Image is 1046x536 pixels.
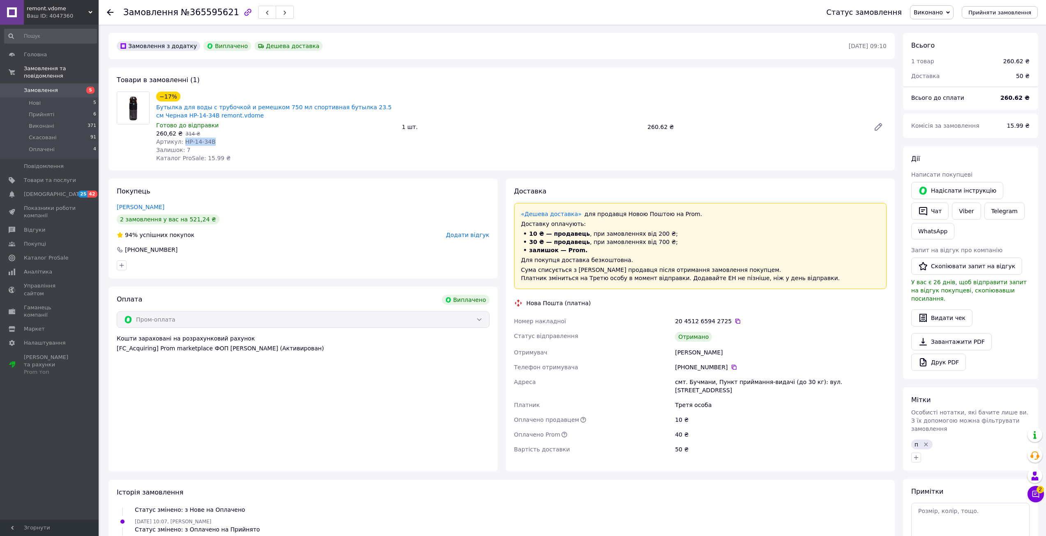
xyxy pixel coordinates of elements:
div: Ваш ID: 4047360 [27,12,99,20]
li: , при замовленнях від 200 ₴; [521,230,880,238]
span: залишок — Prom. [529,247,588,253]
span: Товари в замовленні (1) [117,76,200,84]
span: 5 [93,99,96,107]
div: [PERSON_NAME] [673,345,888,360]
span: 42 [88,191,97,198]
b: 260.62 ₴ [1000,94,1030,101]
span: Управління сайтом [24,282,76,297]
input: Пошук [4,29,97,44]
span: Показники роботи компанії [24,205,76,219]
span: Замовлення [24,87,58,94]
span: Скасовані [29,134,57,141]
span: Налаштування [24,339,66,347]
li: , при замовленнях від 700 ₴; [521,238,880,246]
span: Виконані [29,122,54,130]
div: Prom топ [24,368,76,376]
span: У вас є 26 днів, щоб відправити запит на відгук покупцеві, скопіювавши посилання. [911,279,1027,302]
span: Оплачено Prom [514,431,561,438]
span: Артикул: HP-14-34B [156,138,216,145]
button: Видати чек [911,309,972,327]
span: remont.vdome [27,5,88,12]
span: Головна [24,51,47,58]
span: [DEMOGRAPHIC_DATA] [24,191,85,198]
div: Третя особа [673,398,888,412]
span: Вартість доставки [514,446,570,453]
span: Особисті нотатки, які бачите лише ви. З їх допомогою можна фільтрувати замовлення [911,409,1028,432]
span: Прийняті [29,111,54,118]
span: Залишок: 7 [156,147,191,153]
span: Всього [911,41,935,49]
div: Повернутися назад [107,8,113,16]
div: Статус змінено: з Оплачено на Прийнято [135,525,260,534]
span: 1 товар [911,58,934,64]
span: 260,62 ₴ [156,130,182,137]
div: Статус змінено: з Нове на Оплачено [135,506,245,514]
span: Замовлення [123,7,178,17]
span: Каталог ProSale [24,254,68,262]
span: 314 ₴ [185,131,200,137]
a: Telegram [984,202,1025,220]
div: 20 4512 6594 2725 [675,317,887,325]
span: Товари та послуги [24,177,76,184]
button: Надіслати інструкцію [911,182,1003,199]
div: [PHONE_NUMBER] [124,246,178,254]
span: Історія замовлення [117,488,183,496]
span: Дії [911,155,920,163]
span: Оплата [117,295,142,303]
div: [PHONE_NUMBER] [675,363,887,371]
a: Друк PDF [911,354,966,371]
div: 50 ₴ [673,442,888,457]
span: Каталог ProSale: 15.99 ₴ [156,155,231,161]
span: Написати покупцеві [911,171,972,178]
span: 5 [86,87,95,94]
a: [PERSON_NAME] [117,204,164,210]
div: Замовлення з додатку [117,41,200,51]
time: [DATE] 09:10 [849,43,887,49]
div: 10 ₴ [673,412,888,427]
span: Додати відгук [446,232,489,238]
button: Прийняти замовлення [962,6,1038,18]
span: 4 [93,146,96,153]
div: успішних покупок [117,231,194,239]
span: Покупці [24,240,46,248]
a: Редагувати [870,119,887,135]
span: Відгуки [24,226,45,234]
div: Отримано [675,332,712,342]
a: Бутылка для воды с трубочкой и ремешком 750 мл спортивная бутылка 23.5 см Черная HP-14-34B remont... [156,104,392,119]
button: Чат з покупцем2 [1028,486,1044,502]
div: Дешева доставка [254,41,323,51]
span: Готово до відправки [156,122,219,129]
span: Платник [514,402,540,408]
span: Оплачені [29,146,55,153]
span: Прийняти замовлення [968,9,1031,16]
span: [PERSON_NAME] та рахунки [24,354,76,376]
div: для продавця Новою Поштою на Prom. [521,210,880,218]
span: Статус відправлення [514,333,578,339]
span: Маркет [24,325,45,333]
span: 6 [93,111,96,118]
span: 10 ₴ — продавець [529,230,590,237]
span: 371 [88,122,96,130]
span: Гаманець компанії [24,304,76,319]
span: 94% [125,232,138,238]
img: Бутылка для воды с трубочкой и ремешком 750 мл спортивная бутылка 23.5 см Черная HP-14-34B remont... [117,92,149,124]
span: Доставка [911,73,940,79]
span: Оплачено продавцем [514,416,580,423]
span: Примітки [911,488,943,495]
span: Замовлення та повідомлення [24,65,99,80]
span: Всього до сплати [911,94,964,101]
div: 260.62 ₴ [644,121,867,133]
div: −17% [156,92,180,101]
div: [FC_Acquiring] Prom marketplace ФОП [PERSON_NAME] (Активирован) [117,344,490,352]
span: Телефон отримувача [514,364,578,370]
div: 1 шт. [399,121,644,133]
div: Для покупця доставка безкоштовна. [521,256,880,264]
span: п [914,441,918,448]
div: смт. Бучмани, Пункт приймання-видачі (до 30 кг): вул. [STREET_ADDRESS] [673,375,888,398]
div: 260.62 ₴ [1003,57,1030,65]
span: Повідомлення [24,163,64,170]
span: 91 [90,134,96,141]
span: 2 [1037,486,1044,493]
a: WhatsApp [911,223,954,239]
span: Доставка [514,187,547,195]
